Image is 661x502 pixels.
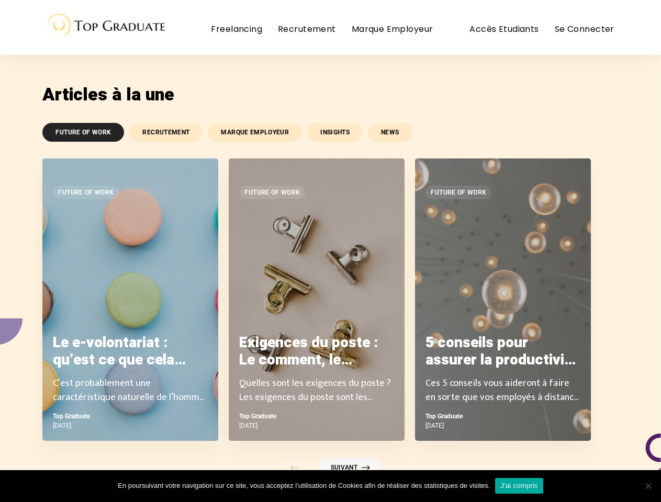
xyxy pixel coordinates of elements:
[469,19,539,36] a: Accès Etudiants
[239,334,394,369] a: Exigences du poste : Le comment, le pourquoi et le quoi
[239,413,276,420] a: Top Graduate
[431,189,486,196] a: FUTURE OF WORK
[352,19,433,36] a: Marque Employeur
[42,123,124,142] a: FUTURE OF WORK
[643,481,653,491] span: Non
[53,422,71,429] a: [DATE]
[58,189,114,196] a: FUTURE OF WORK
[129,123,203,142] a: RECRUTEMENT
[211,19,262,36] a: Freelancing
[239,422,257,429] a: [DATE]
[495,478,543,494] a: J'ai compris
[239,376,394,405] a: Quelles sont les exigences du poste ? Les exigences du poste sont les qualifications et les compé...
[39,8,169,42] img: Blog
[307,123,363,142] a: INSIGHTS
[53,376,208,405] a: C’est probablement une caractéristique naturelle de l’homme que les nouvelles notions soient loin...
[278,19,336,36] a: Recrutement
[555,19,614,36] a: Se Connecter
[425,413,463,420] a: Top Graduate
[53,413,90,420] a: Top Graduate
[319,458,382,477] a: Suivant
[368,123,412,142] a: NEWS
[118,481,490,491] span: En poursuivant votre navigation sur ce site, vous acceptez l’utilisation de Cookies afin de réali...
[425,334,580,369] a: 5 conseils pour assurer la productivité de vos employés à distance
[244,189,300,196] a: FUTURE OF WORK
[208,123,302,142] a: MARQUE EMPLOYEUR
[53,334,208,369] a: Le e-volontariat : qu’est ce que cela signifie ?
[425,422,444,429] a: [DATE]
[42,84,174,106] h3: Articles à la une
[425,376,580,405] a: Ces 5 conseils vous aideront à faire en sorte que vos employés à distance soient productifs et re...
